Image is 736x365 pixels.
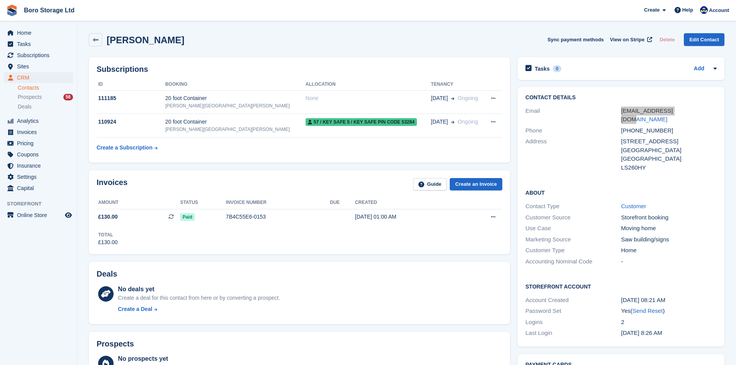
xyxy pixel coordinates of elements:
div: Logins [525,318,621,327]
th: ID [97,78,165,91]
div: [PHONE_NUMBER] [621,126,717,135]
a: Create a Subscription [97,141,158,155]
a: menu [4,210,73,221]
div: Use Case [525,224,621,233]
span: Invoices [17,127,63,138]
span: Storefront [7,200,77,208]
th: Invoice number [226,197,330,209]
th: Created [355,197,461,209]
a: Prospects 56 [18,93,73,101]
div: Last Login [525,329,621,338]
div: - [621,257,717,266]
th: Due [330,197,355,209]
a: Deals [18,103,73,111]
span: Pricing [17,138,63,149]
a: menu [4,27,73,38]
a: menu [4,115,73,126]
span: Insurance [17,160,63,171]
h2: Prospects [97,340,134,348]
div: £130.00 [98,238,118,246]
a: menu [4,50,73,61]
div: [GEOGRAPHIC_DATA] [621,154,717,163]
th: Amount [97,197,180,209]
a: menu [4,138,73,149]
span: Prospects [18,93,42,101]
a: menu [4,171,73,182]
span: Coupons [17,149,63,160]
img: Tobie Hillier [700,6,708,14]
div: [DATE] 01:00 AM [355,213,461,221]
div: 56 [63,94,73,100]
div: Accounting Nominal Code [525,257,621,266]
div: Yes [621,307,717,316]
div: 0 [553,65,562,72]
div: [PERSON_NAME][GEOGRAPHIC_DATA][PERSON_NAME] [165,102,306,109]
h2: About [525,188,717,196]
span: Capital [17,183,63,194]
a: Send Reset [632,307,663,314]
span: [DATE] [431,94,448,102]
span: Home [17,27,63,38]
button: Delete [656,33,678,46]
div: 110924 [97,118,165,126]
div: 111185 [97,94,165,102]
div: LS260HY [621,163,717,172]
div: No deals yet [118,285,280,294]
h2: Deals [97,270,117,278]
a: menu [4,39,73,49]
a: menu [4,160,73,171]
a: Create an Invoice [450,178,502,191]
div: 2 [621,318,717,327]
a: Edit Contact [684,33,724,46]
a: Guide [413,178,447,191]
div: Phone [525,126,621,135]
a: menu [4,72,73,83]
span: Ongoing [457,119,478,125]
div: 7B4C55E6-0153 [226,213,330,221]
div: [DATE] 08:21 AM [621,296,717,305]
span: View on Stripe [610,36,644,44]
div: Create a Deal [118,305,152,313]
div: Address [525,137,621,172]
a: Boro Storage Ltd [21,4,78,17]
th: Allocation [306,78,431,91]
div: No prospects yet [118,354,283,363]
a: menu [4,61,73,72]
div: Create a deal for this contact from here or by converting a prospect. [118,294,280,302]
span: Subscriptions [17,50,63,61]
div: Moving home [621,224,717,233]
h2: Invoices [97,178,127,191]
div: Password Set [525,307,621,316]
span: £130.00 [98,213,118,221]
a: menu [4,149,73,160]
div: 20 foot Container [165,118,306,126]
div: Home [621,246,717,255]
img: stora-icon-8386f47178a22dfd0bd8f6a31ec36ba5ce8667c1dd55bd0f319d3a0aa187defe.svg [6,5,18,16]
div: Account Created [525,296,621,305]
span: Help [682,6,693,14]
div: [PERSON_NAME][GEOGRAPHIC_DATA][PERSON_NAME] [165,126,306,133]
span: Settings [17,171,63,182]
span: CRM [17,72,63,83]
div: Contact Type [525,202,621,211]
h2: [PERSON_NAME] [107,35,184,45]
a: Contacts [18,84,73,92]
span: Deals [18,103,32,110]
span: Tasks [17,39,63,49]
a: Create a Deal [118,305,280,313]
h2: Storefront Account [525,282,717,290]
span: Paid [180,213,194,221]
div: Total [98,231,118,238]
div: Storefront booking [621,213,717,222]
span: Analytics [17,115,63,126]
a: View on Stripe [607,33,654,46]
span: Online Store [17,210,63,221]
div: Customer Source [525,213,621,222]
span: Account [709,7,729,14]
div: Marketing Source [525,235,621,244]
th: Tenancy [431,78,484,91]
span: ( ) [631,307,665,314]
th: Status [180,197,226,209]
span: Sites [17,61,63,72]
span: Ongoing [457,95,478,101]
